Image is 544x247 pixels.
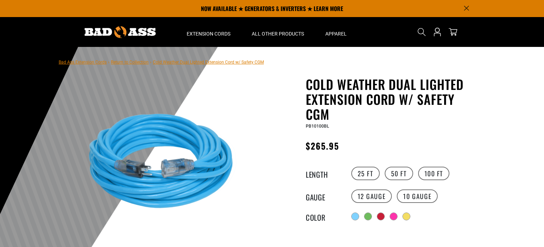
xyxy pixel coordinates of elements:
span: PB10100BL [306,124,329,129]
summary: Search [416,26,427,38]
img: Bad Ass Extension Cords [85,26,156,38]
legend: Gauge [306,192,341,201]
label: 12 Gauge [351,189,392,203]
span: $265.95 [306,139,340,152]
label: 10 Gauge [397,189,438,203]
span: Cold Weather Dual Lighted Extension Cord w/ Safety CGM [153,60,264,65]
span: › [108,60,110,65]
label: 100 FT [418,167,450,180]
legend: Length [306,169,341,178]
nav: breadcrumbs [59,58,264,66]
span: › [150,60,151,65]
legend: Color [306,212,341,221]
span: Apparel [325,31,347,37]
span: All Other Products [252,31,304,37]
label: 50 FT [385,167,413,180]
a: Return to Collection [111,60,149,65]
summary: Extension Cords [176,17,241,47]
summary: Apparel [315,17,357,47]
h1: Cold Weather Dual Lighted Extension Cord w/ Safety CGM [306,77,480,122]
label: 25 FT [351,167,380,180]
a: Bad Ass Extension Cords [59,60,107,65]
span: Extension Cords [187,31,230,37]
summary: All Other Products [241,17,315,47]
